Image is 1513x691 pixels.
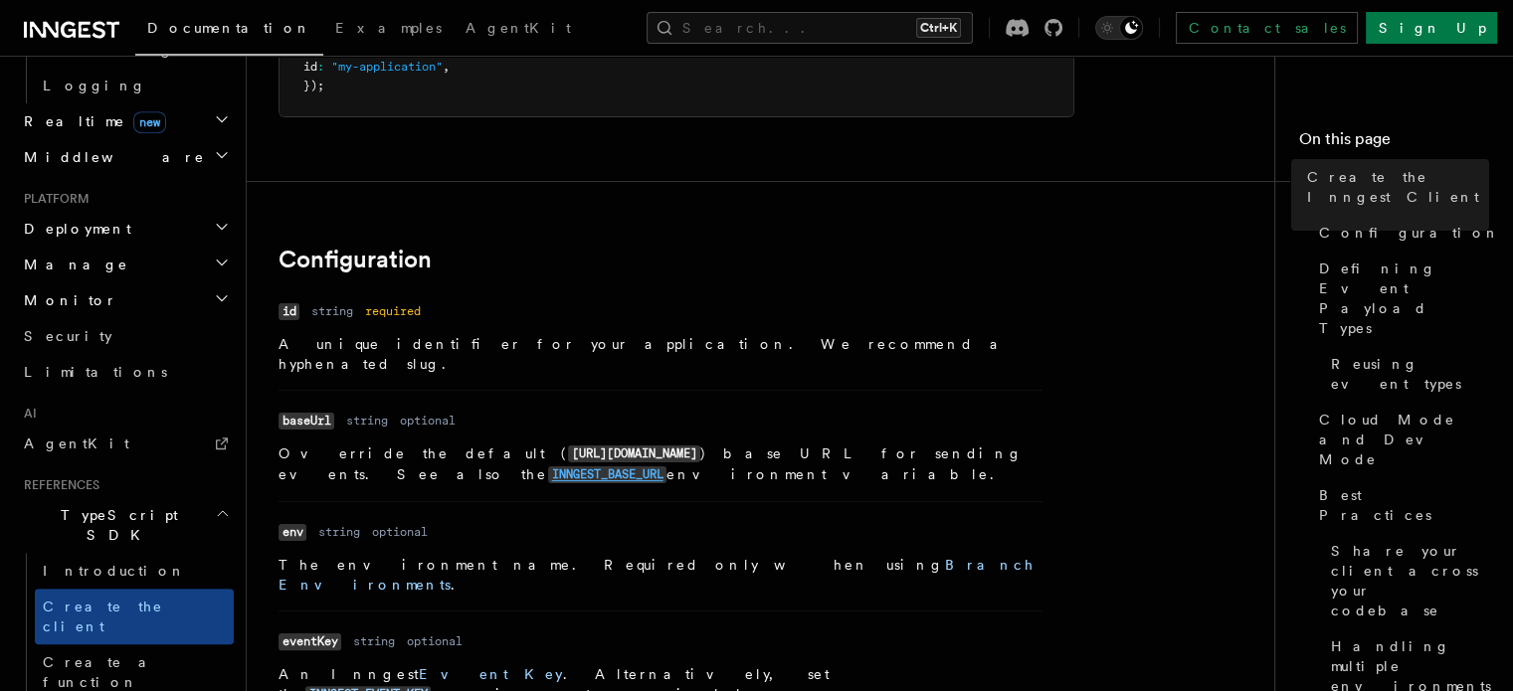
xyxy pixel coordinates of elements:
[1331,354,1489,394] span: Reusing event types
[311,303,353,319] dd: string
[35,553,234,589] a: Introduction
[24,364,167,380] span: Limitations
[35,589,234,644] a: Create the client
[1323,346,1489,402] a: Reusing event types
[303,60,317,74] span: id
[24,328,112,344] span: Security
[16,211,234,247] button: Deployment
[317,60,324,74] span: :
[279,413,334,430] code: baseUrl
[303,79,324,92] span: });
[335,20,442,36] span: Examples
[135,6,323,56] a: Documentation
[16,406,37,422] span: AI
[16,426,234,461] a: AgentKit
[407,633,463,649] dd: optional
[400,413,456,429] dd: optional
[466,20,571,36] span: AgentKit
[1323,533,1489,628] a: Share your client across your codebase
[16,282,234,318] button: Monitor
[16,111,166,131] span: Realtime
[279,334,1042,374] p: A unique identifier for your application. We recommend a hyphenated slug.
[16,103,234,139] button: Realtimenew
[16,247,234,282] button: Manage
[568,445,700,462] code: [URL][DOMAIN_NAME]
[1319,259,1489,338] span: Defining Event Payload Types
[133,111,166,133] span: new
[279,246,432,273] a: Configuration
[43,654,161,690] span: Create a function
[1307,167,1489,207] span: Create the Inngest Client
[16,318,234,354] a: Security
[365,303,421,319] dd: required
[1311,402,1489,477] a: Cloud Mode and Dev Mode
[1299,127,1489,159] h4: On this page
[443,60,450,74] span: ,
[16,290,117,310] span: Monitor
[1319,410,1489,469] span: Cloud Mode and Dev Mode
[353,633,395,649] dd: string
[1311,251,1489,346] a: Defining Event Payload Types
[548,466,666,483] code: INNGEST_BASE_URL
[454,6,583,54] a: AgentKit
[318,524,360,540] dd: string
[1095,16,1143,40] button: Toggle dark mode
[16,255,128,274] span: Manage
[548,466,666,482] a: INNGEST_BASE_URL
[279,555,1042,595] p: The environment name. Required only when using .
[16,191,90,207] span: Platform
[346,413,388,429] dd: string
[1331,541,1489,620] span: Share your client across your codebase
[43,78,146,93] span: Logging
[1319,223,1500,243] span: Configuration
[16,147,205,167] span: Middleware
[331,60,443,74] span: "my-application"
[16,477,99,493] span: References
[43,563,186,579] span: Introduction
[1176,12,1358,44] a: Contact sales
[419,666,563,682] a: Event Key
[1366,12,1497,44] a: Sign Up
[323,6,454,54] a: Examples
[24,435,129,451] span: AgentKit
[147,20,311,36] span: Documentation
[1299,159,1489,215] a: Create the Inngest Client
[372,524,428,540] dd: optional
[1319,485,1489,525] span: Best Practices
[16,354,234,390] a: Limitations
[16,139,234,175] button: Middleware
[279,557,1035,593] a: Branch Environments
[279,303,299,320] code: id
[279,443,1042,485] p: Override the default ( ) base URL for sending events. See also the environment variable.
[279,524,306,541] code: env
[43,599,163,634] span: Create the client
[16,219,131,239] span: Deployment
[647,12,973,44] button: Search...Ctrl+K
[916,18,961,38] kbd: Ctrl+K
[35,68,234,103] a: Logging
[16,505,215,545] span: TypeScript SDK
[1311,215,1489,251] a: Configuration
[279,633,341,650] code: eventKey
[1311,477,1489,533] a: Best Practices
[16,497,234,553] button: TypeScript SDK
